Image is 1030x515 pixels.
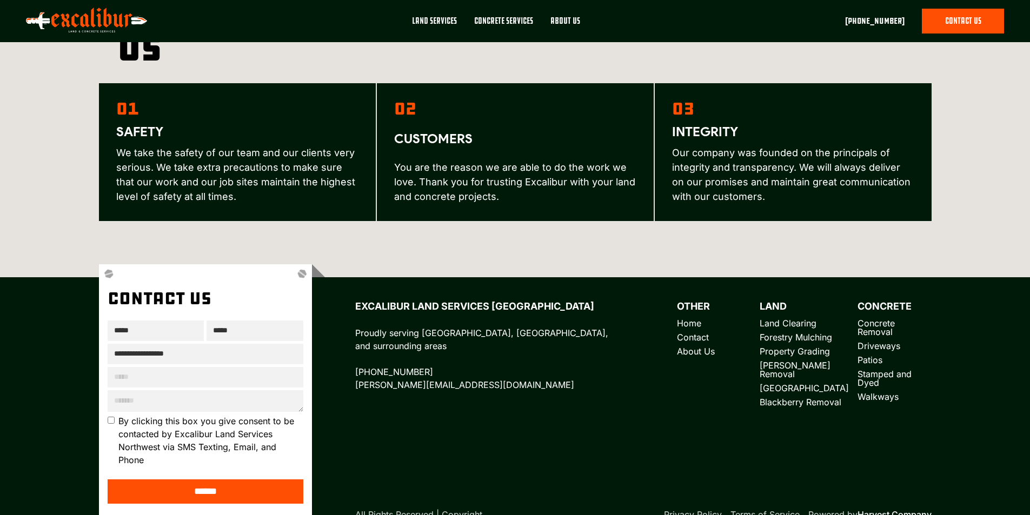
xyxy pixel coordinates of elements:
span: Excalibur Land Services [GEOGRAPHIC_DATA] [355,300,594,312]
input: By clicking this box you give consent to be contacted by Excalibur Land Services Northwest via SM... [108,417,115,424]
p: Our company was founded on the principals of integrity and transparency. We will always deliver o... [672,145,914,204]
div: Concrete [858,299,932,313]
a: [PERSON_NAME] Removal [760,360,830,379]
div: other [677,299,751,313]
div: About Us [550,15,580,27]
a: Concrete Removal [858,318,895,337]
a: Forestry Mulching [760,332,832,343]
a: [PHONE_NUMBER] [355,366,433,377]
div: 02 [394,101,417,118]
h3: Customers [394,130,473,147]
a: Contact [677,333,751,342]
a: [PERSON_NAME][EMAIL_ADDRESS][DOMAIN_NAME] [355,379,574,390]
a: Property Grading [760,346,830,357]
a: Stamped and Dyed [858,369,912,388]
p: We take the safety of our team and our clients very serious. We take extra precautions to make su... [116,145,358,204]
h3: Integrity [672,123,738,140]
form: Footer Form [108,320,303,504]
a: About Us [677,347,751,356]
a: Walkways [858,391,899,402]
a: Blackberry Removal [760,397,841,407]
div: contact us [108,290,303,307]
a: About Us [542,9,589,42]
span: By clicking this box you give consent to be contacted by Excalibur Land Services Northwest via SM... [118,414,303,466]
p: Proudly serving [GEOGRAPHIC_DATA], [GEOGRAPHIC_DATA], and surrounding areas [355,299,613,391]
a: contact us [922,9,1004,34]
p: You are the reason we are able to do the work we love. Thank you for trusting Excalibur with your... [394,160,636,204]
a: [PHONE_NUMBER] [845,15,905,28]
div: 03 [672,101,695,118]
a: Land Clearing [760,318,816,329]
a: Driveways [858,340,900,351]
a: Home [677,319,751,327]
a: Patios [858,355,882,365]
h3: Safety [116,123,163,140]
a: [GEOGRAPHIC_DATA] [760,383,849,393]
div: 01 [116,101,139,118]
div: Land [760,299,849,313]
